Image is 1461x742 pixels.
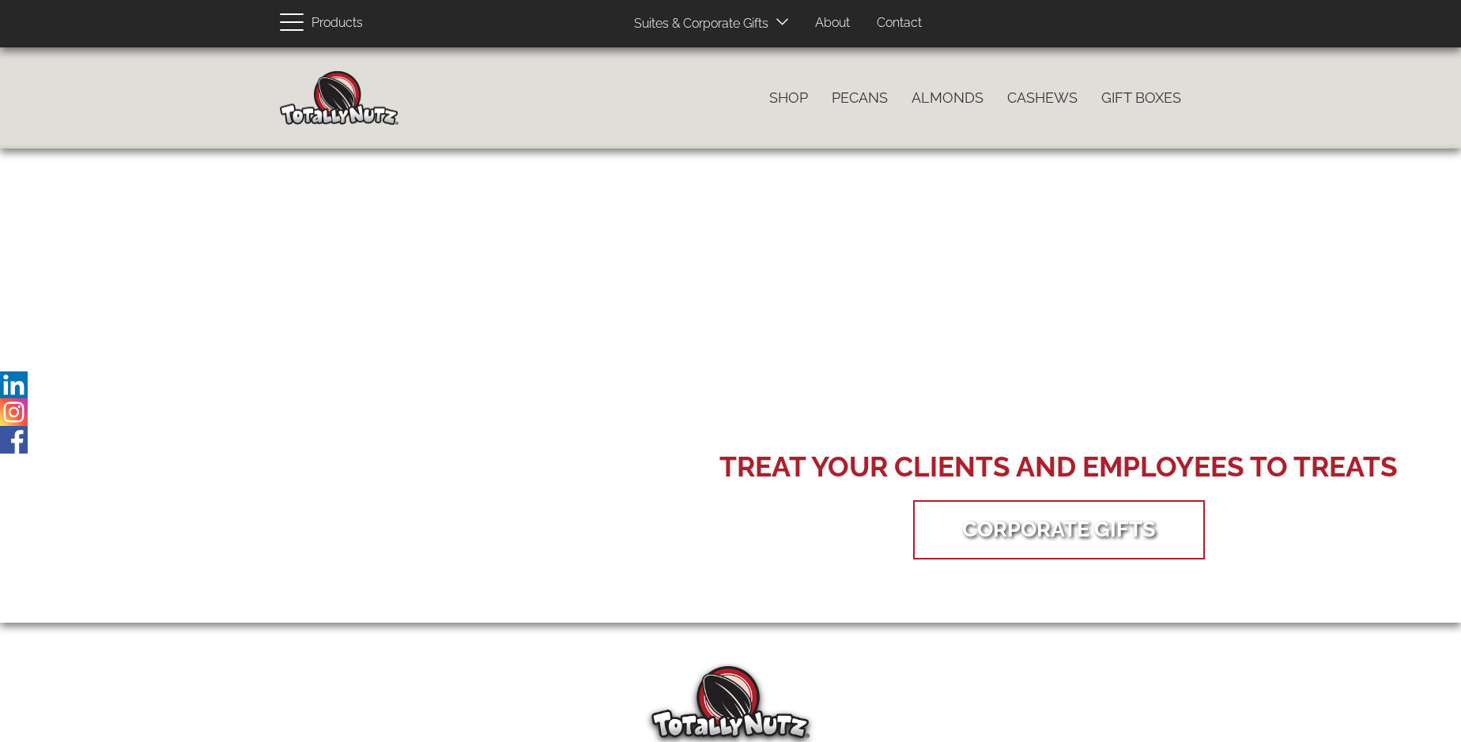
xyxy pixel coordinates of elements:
[311,12,363,35] span: Products
[622,9,773,40] a: Suites & Corporate Gifts
[719,447,1398,487] div: Treat your Clients and Employees to Treats
[900,81,995,115] a: Almonds
[280,71,398,125] img: Home
[995,81,1089,115] a: Cashews
[1089,81,1193,115] a: Gift Boxes
[820,81,900,115] a: Pecans
[757,81,820,115] a: Shop
[651,666,810,738] img: Totally Nutz Logo
[865,8,934,39] a: Contact
[803,8,862,39] a: About
[938,504,1180,554] a: Corporate Gifts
